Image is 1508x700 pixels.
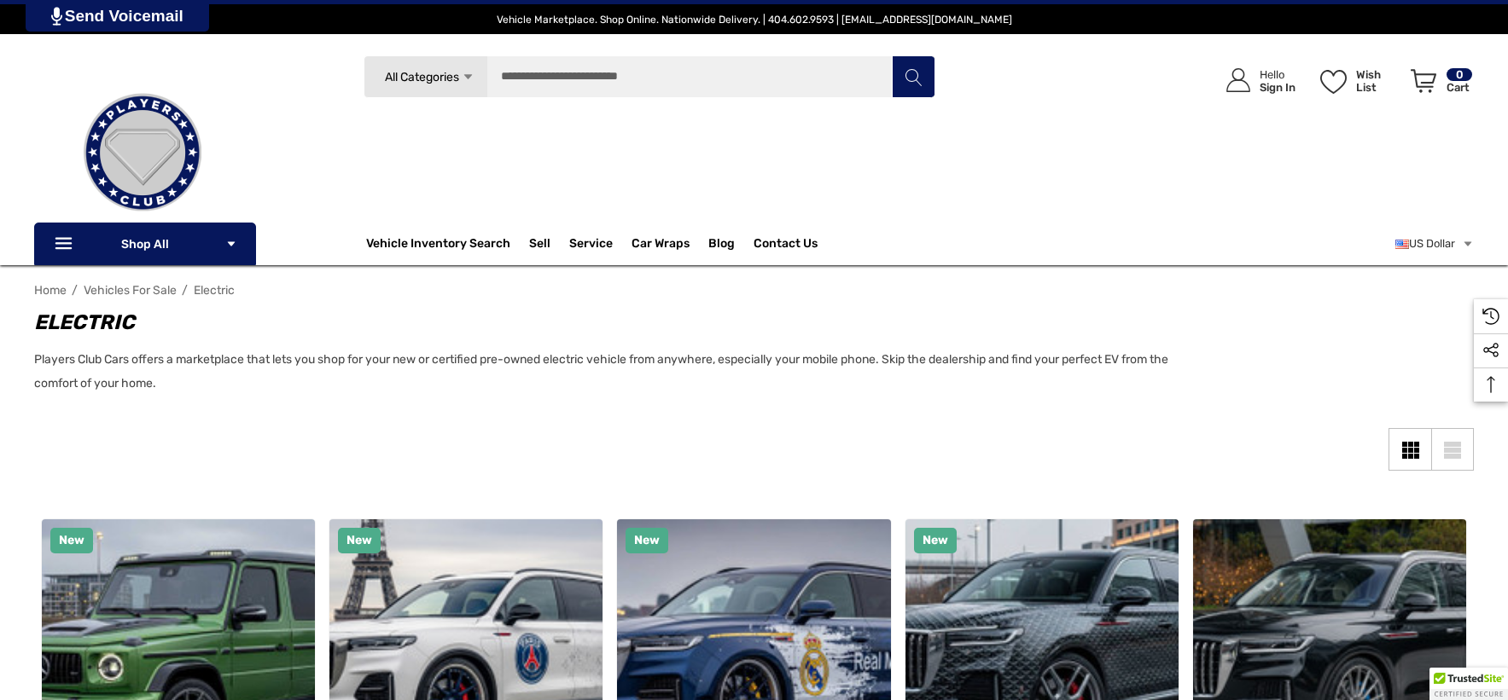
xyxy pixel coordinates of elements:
svg: Icon Arrow Down [225,238,237,250]
p: Cart [1447,81,1472,94]
svg: Icon User Account [1226,68,1250,92]
a: All Categories Icon Arrow Down Icon Arrow Up [364,55,487,98]
span: New [923,533,948,547]
div: TrustedSite Certified [1429,668,1508,700]
svg: Wish List [1320,70,1347,94]
p: Hello [1260,68,1295,81]
span: Vehicle Marketplace. Shop Online. Nationwide Delivery. | 404.602.9593 | [EMAIL_ADDRESS][DOMAIN_NAME] [497,14,1012,26]
a: Sell [529,227,569,261]
a: Service [569,236,613,255]
nav: Breadcrumb [34,275,1474,305]
img: Players Club | Cars For Sale [57,67,228,238]
span: New [59,533,84,547]
a: USD [1395,227,1474,261]
a: Vehicle Inventory Search [366,236,510,255]
p: Players Club Cars offers a marketplace that lets you shop for your new or certified pre-owned ele... [34,348,1192,396]
button: Search [892,55,934,98]
img: PjwhLS0gR2VuZXJhdG9yOiBHcmF2aXQuaW8gLS0+PHN2ZyB4bWxucz0iaHR0cDovL3d3dy53My5vcmcvMjAwMC9zdmciIHhtb... [51,7,62,26]
span: New [634,533,660,547]
p: Wish List [1356,68,1401,94]
span: All Categories [384,70,458,84]
a: Grid View [1389,428,1431,471]
a: Home [34,283,67,298]
span: Car Wraps [632,236,690,255]
a: Sign in [1207,51,1304,110]
p: 0 [1447,68,1472,81]
svg: Icon Arrow Down [462,71,475,84]
p: Sign In [1260,81,1295,94]
p: Shop All [34,223,256,265]
span: Sell [529,236,550,255]
a: Vehicles For Sale [84,283,177,298]
a: Electric [194,283,235,298]
svg: Icon Line [53,234,79,254]
span: New [346,533,372,547]
a: Car Wraps [632,227,708,261]
svg: Recently Viewed [1482,308,1499,325]
svg: Social Media [1482,342,1499,359]
a: List View [1431,428,1474,471]
a: Wish List Wish List [1313,51,1403,110]
svg: Top [1474,376,1508,393]
a: Blog [708,236,735,255]
svg: Review Your Cart [1411,69,1436,93]
h1: Electric [34,307,1192,338]
a: Cart with 0 items [1403,51,1474,118]
a: Contact Us [754,236,818,255]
